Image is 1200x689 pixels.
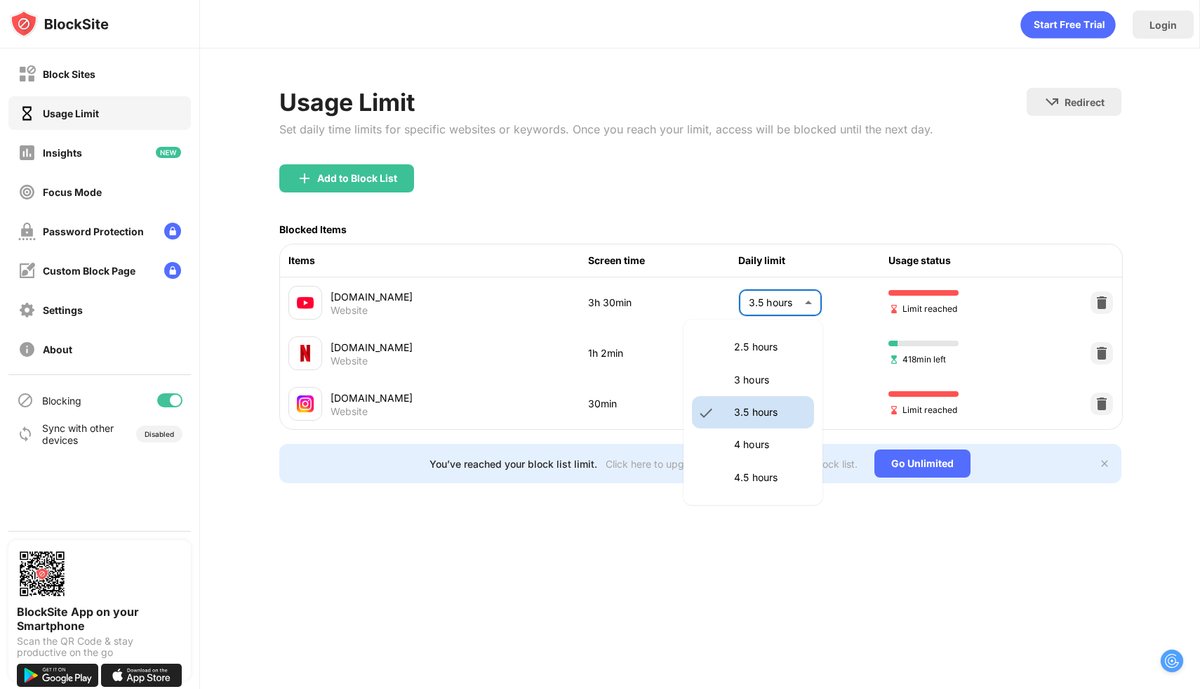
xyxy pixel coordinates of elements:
[734,405,806,420] p: 3.5 hours
[734,339,806,355] p: 2.5 hours
[734,437,806,452] p: 4 hours
[734,502,806,518] p: 5 hours
[734,470,806,485] p: 4.5 hours
[734,372,806,388] p: 3 hours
